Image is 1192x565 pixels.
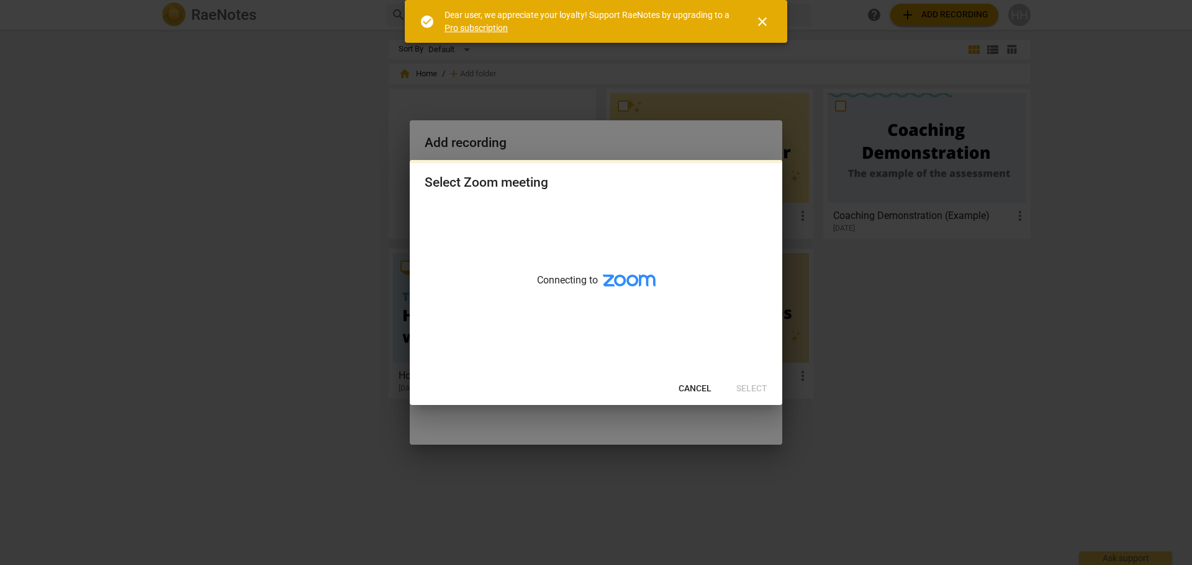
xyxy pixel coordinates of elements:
div: Select Zoom meeting [425,175,548,190]
span: close [755,14,770,29]
span: Cancel [679,383,711,395]
div: Dear user, we appreciate your loyalty! Support RaeNotes by upgrading to a [445,9,733,34]
span: check_circle [420,14,435,29]
a: Pro subscription [445,23,508,33]
button: Close [747,7,777,37]
button: Cancel [669,378,721,400]
div: Connecting to [410,203,782,373]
